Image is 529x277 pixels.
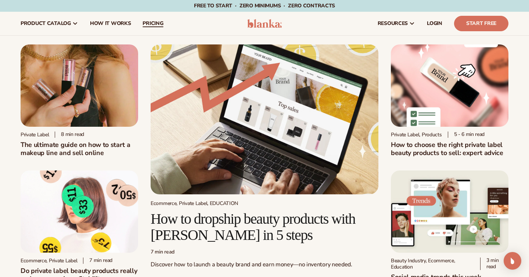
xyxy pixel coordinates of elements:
[21,141,138,157] h1: The ultimate guide on how to start a makeup line and sell online
[84,12,137,35] a: How It Works
[21,44,138,157] a: Person holding branded make up with a solid pink background Private label 8 min readThe ultimate ...
[21,44,138,127] img: Person holding branded make up with a solid pink background
[151,211,378,243] h2: How to dropship beauty products with [PERSON_NAME] in 5 steps
[151,249,378,255] div: 7 min read
[151,44,378,194] img: Growing money with ecommerce
[83,258,112,264] div: 7 min read
[247,19,282,28] img: logo
[372,12,421,35] a: resources
[427,21,442,26] span: LOGIN
[391,258,474,270] div: Beauty Industry, Ecommerce, Education
[391,132,442,138] div: Private Label, Products
[448,132,485,138] div: 5 - 6 min read
[21,258,77,264] div: Ecommerce, Private Label
[90,21,131,26] span: How It Works
[15,12,84,35] a: product catalog
[504,252,521,270] div: Open Intercom Messenger
[21,132,49,138] div: Private label
[137,12,169,35] a: pricing
[21,170,138,253] img: Profitability of private label company
[391,44,508,127] img: Private Label Beauty Products Click
[391,141,508,157] h2: How to choose the right private label beauty products to sell: expert advice
[391,170,508,253] img: Social media trends this week (Updated weekly)
[21,21,71,26] span: product catalog
[480,258,508,270] div: 3 min read
[151,44,378,274] a: Growing money with ecommerce Ecommerce, Private Label, EDUCATION How to dropship beauty products ...
[55,132,84,138] div: 8 min read
[421,12,448,35] a: LOGIN
[151,200,378,206] div: Ecommerce, Private Label, EDUCATION
[378,21,408,26] span: resources
[194,2,335,9] span: Free to start · ZERO minimums · ZERO contracts
[454,16,508,31] a: Start Free
[151,261,378,269] p: Discover how to launch a beauty brand and earn money—no inventory needed.
[391,44,508,157] a: Private Label Beauty Products Click Private Label, Products 5 - 6 min readHow to choose the right...
[143,21,163,26] span: pricing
